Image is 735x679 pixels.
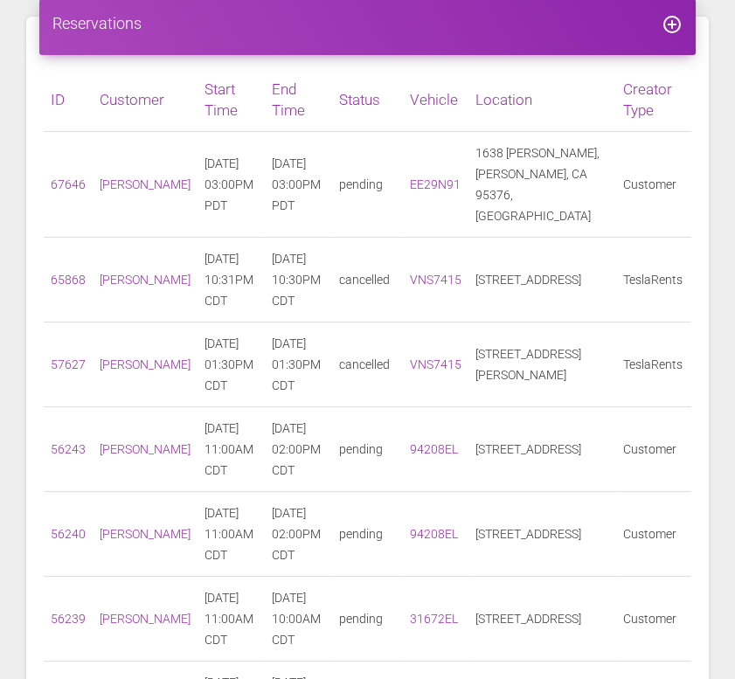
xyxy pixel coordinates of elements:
[265,322,332,407] td: [DATE] 01:30PM CDT
[265,492,332,577] td: [DATE] 02:00PM CDT
[332,322,403,407] td: cancelled
[198,132,265,238] td: [DATE] 03:00PM PDT
[198,68,265,132] th: Start Time
[403,68,468,132] th: Vehicle
[410,177,461,191] a: EE29N91
[265,407,332,492] td: [DATE] 02:00PM CDT
[51,612,86,626] a: 56239
[468,322,616,407] td: [STREET_ADDRESS][PERSON_NAME]
[468,238,616,322] td: [STREET_ADDRESS]
[468,407,616,492] td: [STREET_ADDRESS]
[616,322,691,407] td: TeslaRents
[51,442,86,456] a: 56243
[265,132,332,238] td: [DATE] 03:00PM PDT
[616,492,691,577] td: Customer
[51,357,86,371] a: 57627
[616,68,691,132] th: Creator Type
[616,407,691,492] td: Customer
[410,442,458,456] a: 94208EL
[468,68,616,132] th: Location
[265,577,332,662] td: [DATE] 10:00AM CDT
[468,492,616,577] td: [STREET_ADDRESS]
[265,238,332,322] td: [DATE] 10:30PM CDT
[100,177,191,191] a: [PERSON_NAME]
[51,527,86,541] a: 56240
[100,612,191,626] a: [PERSON_NAME]
[93,68,198,132] th: Customer
[198,577,265,662] td: [DATE] 11:00AM CDT
[616,132,691,238] td: Customer
[662,14,683,32] a: add_circle_outline
[332,238,403,322] td: cancelled
[332,577,403,662] td: pending
[616,577,691,662] td: Customer
[468,577,616,662] td: [STREET_ADDRESS]
[410,612,458,626] a: 31672EL
[51,273,86,287] a: 65868
[100,527,191,541] a: [PERSON_NAME]
[662,14,683,35] i: add_circle_outline
[265,68,332,132] th: End Time
[198,407,265,492] td: [DATE] 11:00AM CDT
[332,132,403,238] td: pending
[100,357,191,371] a: [PERSON_NAME]
[100,442,191,456] a: [PERSON_NAME]
[468,132,616,238] td: 1638 [PERSON_NAME], [PERSON_NAME], CA 95376, [GEOGRAPHIC_DATA]
[52,12,683,34] h4: Reservations
[198,238,265,322] td: [DATE] 10:31PM CDT
[198,492,265,577] td: [DATE] 11:00AM CDT
[410,357,461,371] a: VNS7415
[100,273,191,287] a: [PERSON_NAME]
[616,238,691,322] td: TeslaRents
[410,273,461,287] a: VNS7415
[44,68,93,132] th: ID
[332,68,403,132] th: Status
[332,492,403,577] td: pending
[198,322,265,407] td: [DATE] 01:30PM CDT
[410,527,458,541] a: 94208EL
[332,407,403,492] td: pending
[51,177,86,191] a: 67646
